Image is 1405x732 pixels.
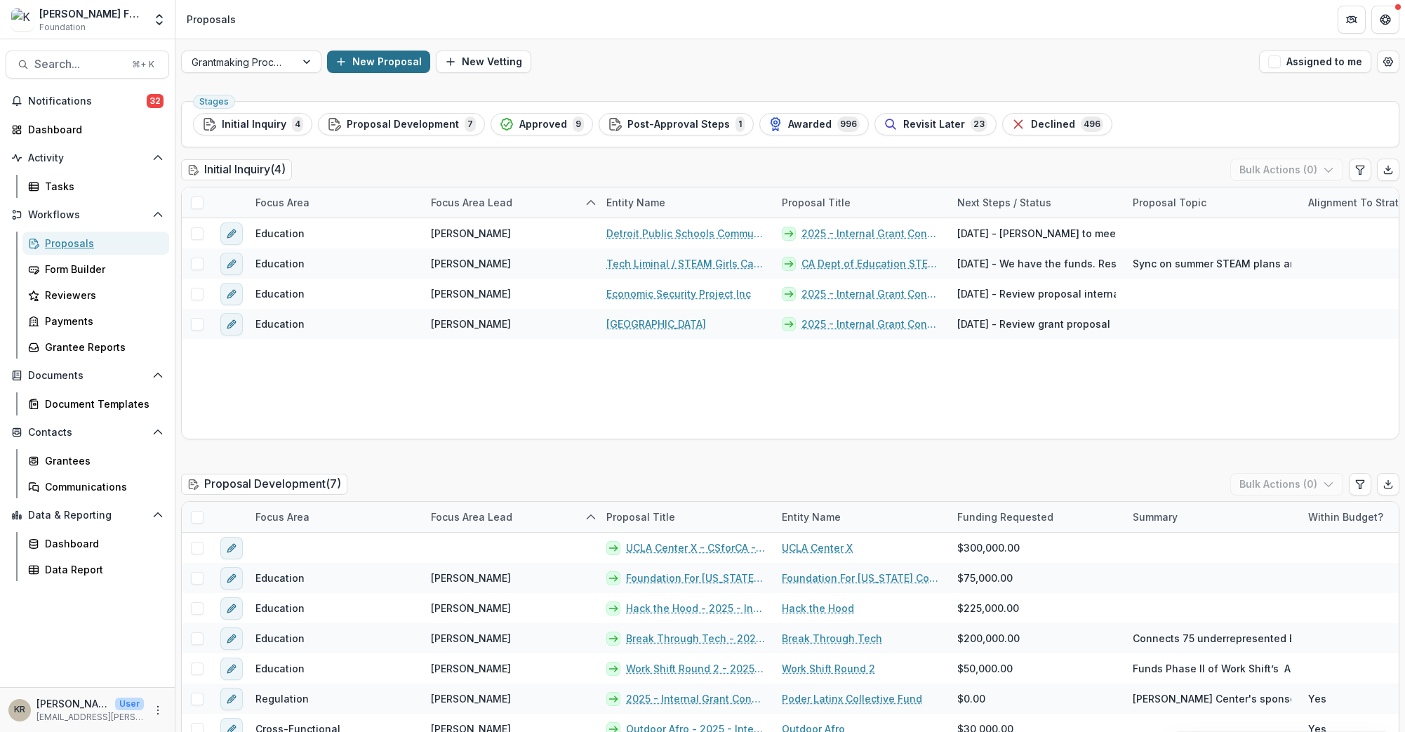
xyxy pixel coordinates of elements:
[422,187,598,218] div: Focus Area Lead
[22,284,169,307] a: Reviewers
[1124,187,1300,218] div: Proposal Topic
[187,12,236,27] div: Proposals
[1230,473,1343,495] button: Bulk Actions (0)
[949,187,1124,218] div: Next Steps / Status
[1338,6,1366,34] button: Partners
[1002,113,1112,135] button: Declined496
[957,540,1020,555] span: $300,000.00
[949,510,1062,524] div: Funding Requested
[598,502,773,532] div: Proposal Title
[626,540,765,555] a: UCLA Center X - CSforCA - 2025 - Internal Grant Concept Form
[255,691,309,706] span: Regulation
[45,479,158,494] div: Communications
[773,510,849,524] div: Entity Name
[115,698,144,710] p: User
[957,286,1131,301] span: [DATE] - Review proposal internally
[1300,510,1392,524] div: Within Budget?
[431,226,511,241] span: [PERSON_NAME]
[347,119,459,131] span: Proposal Development
[1230,159,1343,181] button: Bulk Actions (0)
[45,536,158,551] div: Dashboard
[6,90,169,112] button: Notifications32
[11,8,34,31] img: Kapor Foundation
[431,661,511,676] span: [PERSON_NAME]
[247,195,318,210] div: Focus Area
[36,711,144,724] p: [EMAIL_ADDRESS][PERSON_NAME][DOMAIN_NAME]
[874,113,997,135] button: Revisit Later23
[22,335,169,359] a: Grantee Reports
[255,601,305,615] span: Education
[606,226,765,241] a: Detroit Public Schools Community District
[626,571,765,585] a: Foundation For [US_STATE] Community Colleges - 2025 - Internal Grant Concept Form
[801,256,940,271] a: CA Dept of Education STEAM grant
[45,262,158,277] div: Form Builder
[773,187,949,218] div: Proposal Title
[773,502,949,532] div: Entity Name
[801,226,940,241] a: 2025 - Internal Grant Concept Form
[28,510,147,521] span: Data & Reporting
[1371,6,1399,34] button: Get Help
[801,286,940,301] a: 2025 - Internal Grant Concept Form
[957,601,1019,615] span: $225,000.00
[957,571,1013,585] span: $75,000.00
[465,117,476,132] span: 7
[519,119,567,131] span: Approved
[34,58,124,71] span: Search...
[22,310,169,333] a: Payments
[903,119,965,131] span: Revisit Later
[220,688,243,710] button: edit
[6,204,169,226] button: Open Workflows
[247,502,422,532] div: Focus Area
[220,222,243,245] button: edit
[626,661,765,676] a: Work Shift Round 2 - 2025 - Internal Grant Concept Form
[431,256,511,271] span: [PERSON_NAME]
[773,195,859,210] div: Proposal Title
[957,317,1110,331] span: [DATE] - Review grant proposal
[22,175,169,198] a: Tasks
[129,57,157,72] div: ⌘ + K
[782,601,854,615] a: Hack the Hood
[220,658,243,680] button: edit
[149,702,166,719] button: More
[1308,691,1326,706] span: Yes
[292,117,303,132] span: 4
[247,187,422,218] div: Focus Area
[422,502,598,532] div: Focus Area Lead
[45,453,158,468] div: Grantees
[431,571,511,585] span: [PERSON_NAME]
[788,119,832,131] span: Awarded
[1377,159,1399,181] button: Export table data
[6,51,169,79] button: Search...
[255,571,305,585] span: Education
[759,113,869,135] button: Awarded996
[837,117,860,132] span: 996
[220,253,243,275] button: edit
[606,256,765,271] a: Tech Liminal / STEAM Girls Camp
[327,51,430,73] button: New Proposal
[39,21,86,34] span: Foundation
[222,119,286,131] span: Initial Inquiry
[22,232,169,255] a: Proposals
[45,314,158,328] div: Payments
[598,510,684,524] div: Proposal Title
[6,421,169,444] button: Open Contacts
[149,6,169,34] button: Open entity switcher
[45,562,158,577] div: Data Report
[1349,473,1371,495] button: Edit table settings
[782,571,940,585] a: Foundation For [US_STATE] Community Colleges
[22,532,169,555] a: Dashboard
[22,475,169,498] a: Communications
[255,661,305,676] span: Education
[28,122,158,137] div: Dashboard
[255,256,305,271] span: Education
[431,691,511,706] span: [PERSON_NAME]
[45,288,158,302] div: Reviewers
[220,283,243,305] button: edit
[626,691,765,706] a: 2025 - Internal Grant Concept Form
[782,691,922,706] a: Poder Latinx Collective Fund
[949,195,1060,210] div: Next Steps / Status
[6,118,169,141] a: Dashboard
